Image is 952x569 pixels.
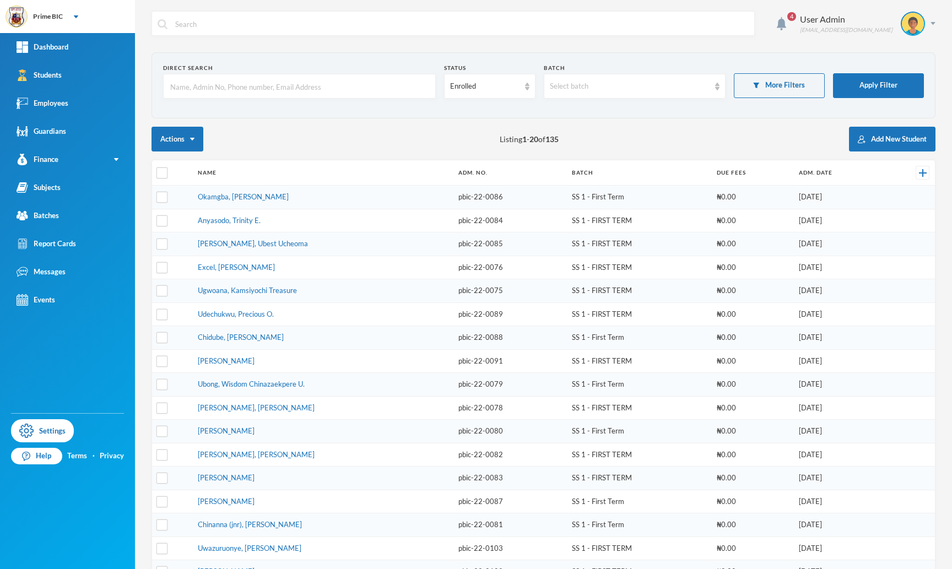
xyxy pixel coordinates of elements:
th: Name [192,160,453,186]
a: Excel, [PERSON_NAME] [198,263,275,272]
div: Report Cards [17,238,76,250]
a: Help [11,448,62,464]
td: SS 1 - First Term [566,186,711,209]
button: Add New Student [849,127,935,151]
td: ₦0.00 [711,490,793,513]
td: pbic-22-0091 [453,349,566,373]
td: SS 1 - First Term [566,373,711,397]
td: pbic-22-0076 [453,256,566,279]
div: Employees [17,97,68,109]
td: pbic-22-0080 [453,420,566,443]
td: [DATE] [793,279,884,303]
td: [DATE] [793,186,884,209]
td: ₦0.00 [711,443,793,467]
td: SS 1 - First Term [566,513,711,537]
div: Finance [17,154,58,165]
button: Actions [152,127,203,151]
td: [DATE] [793,467,884,490]
div: Events [17,294,55,306]
button: More Filters [734,73,825,98]
a: Ugwoana, Kamsiyochi Treasure [198,286,297,295]
th: Batch [566,160,711,186]
div: Select batch [550,81,710,92]
b: 135 [545,134,559,144]
td: pbic-22-0075 [453,279,566,303]
td: pbic-22-0082 [453,443,566,467]
span: Listing - of [500,133,559,145]
td: ₦0.00 [711,373,793,397]
td: SS 1 - FIRST TERM [566,232,711,256]
div: · [93,451,95,462]
div: Batch [544,64,726,72]
td: ₦0.00 [711,209,793,232]
td: SS 1 - FIRST TERM [566,256,711,279]
td: ₦0.00 [711,537,793,560]
div: Status [444,64,535,72]
th: Adm. Date [793,160,884,186]
a: Chinanna (jnr), [PERSON_NAME] [198,520,302,529]
td: [DATE] [793,209,884,232]
td: pbic-22-0103 [453,537,566,560]
td: ₦0.00 [711,279,793,303]
td: [DATE] [793,302,884,326]
td: pbic-22-0078 [453,396,566,420]
a: [PERSON_NAME], [PERSON_NAME] [198,403,315,412]
a: [PERSON_NAME], [PERSON_NAME] [198,450,315,459]
td: ₦0.00 [711,256,793,279]
a: Ubong, Wisdom Chinazaekpere U. [198,380,305,388]
input: Search [174,12,749,36]
div: Direct Search [163,64,436,72]
a: [PERSON_NAME], Ubest Ucheoma [198,239,308,248]
td: pbic-22-0081 [453,513,566,537]
a: [PERSON_NAME] [198,497,255,506]
td: [DATE] [793,537,884,560]
td: ₦0.00 [711,513,793,537]
td: SS 1 - FIRST TERM [566,302,711,326]
td: [DATE] [793,373,884,397]
th: Due Fees [711,160,793,186]
td: SS 1 - FIRST TERM [566,279,711,303]
td: ₦0.00 [711,349,793,373]
div: Dashboard [17,41,68,53]
a: Terms [67,451,87,462]
td: SS 1 - First Term [566,420,711,443]
td: pbic-22-0083 [453,467,566,490]
td: [DATE] [793,326,884,350]
td: [DATE] [793,232,884,256]
td: ₦0.00 [711,232,793,256]
a: Uwazuruonye, [PERSON_NAME] [198,544,301,552]
td: SS 1 - FIRST TERM [566,209,711,232]
span: 4 [787,12,796,21]
td: [DATE] [793,513,884,537]
div: Subjects [17,182,61,193]
td: pbic-22-0079 [453,373,566,397]
a: Okamgba, [PERSON_NAME] [198,192,289,201]
th: Adm. No. [453,160,566,186]
td: ₦0.00 [711,186,793,209]
div: Messages [17,266,66,278]
div: Enrolled [450,81,519,92]
td: SS 1 - FIRST TERM [566,443,711,467]
a: Privacy [100,451,124,462]
div: User Admin [800,13,892,26]
div: Students [17,69,62,81]
div: [EMAIL_ADDRESS][DOMAIN_NAME] [800,26,892,34]
td: ₦0.00 [711,467,793,490]
td: [DATE] [793,490,884,513]
button: Apply Filter [833,73,924,98]
a: Anyasodo, Trinity E. [198,216,261,225]
img: logo [6,6,28,28]
div: Batches [17,210,59,221]
a: [PERSON_NAME] [198,473,255,482]
td: pbic-22-0087 [453,490,566,513]
td: SS 1 - FIRST TERM [566,349,711,373]
div: Prime BIC [33,12,63,21]
td: pbic-22-0085 [453,232,566,256]
a: Settings [11,419,74,442]
td: ₦0.00 [711,302,793,326]
a: [PERSON_NAME] [198,426,255,435]
td: [DATE] [793,443,884,467]
td: pbic-22-0084 [453,209,566,232]
b: 20 [529,134,538,144]
input: Name, Admin No, Phone number, Email Address [169,74,430,99]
